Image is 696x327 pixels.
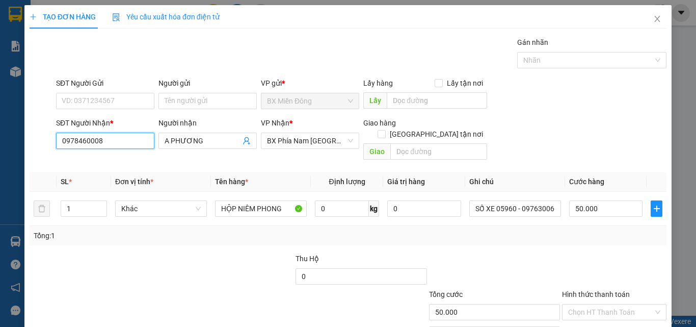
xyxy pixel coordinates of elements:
[215,178,248,186] span: Tên hàng
[469,200,561,217] input: Ghi Chú
[517,38,548,46] label: Gán nhãn
[387,178,425,186] span: Giá trị hàng
[112,13,220,21] span: Yêu cầu xuất hóa đơn điện tử
[215,200,307,217] input: VD: Bàn, Ghế
[386,129,487,140] span: [GEOGRAPHIC_DATA] tận nơi
[115,178,153,186] span: Đơn vị tính
[387,200,461,217] input: 0
[243,137,251,145] span: user-add
[651,200,662,217] button: plus
[158,78,257,89] div: Người gửi
[363,119,396,127] span: Giao hàng
[56,78,154,89] div: SĐT Người Gửi
[653,15,661,23] span: close
[261,78,359,89] div: VP gửi
[112,13,120,21] img: icon
[34,230,270,241] div: Tổng: 1
[5,57,12,64] span: environment
[363,143,390,160] span: Giao
[363,79,393,87] span: Lấy hàng
[363,92,387,109] span: Lấy
[261,119,289,127] span: VP Nhận
[296,255,319,263] span: Thu Hộ
[70,43,136,77] li: VP BX Phía Nam [GEOGRAPHIC_DATA]
[369,200,379,217] span: kg
[562,290,630,298] label: Hình thức thanh toán
[267,93,353,109] span: BX Miền Đông
[34,200,50,217] button: delete
[5,5,148,24] li: Cúc Tùng
[387,92,487,109] input: Dọc đường
[61,178,69,186] span: SL
[267,133,353,148] span: BX Phía Nam Nha Trang
[5,56,53,76] b: 339 Đinh Bộ Lĩnh, P26
[429,290,463,298] span: Tổng cước
[465,172,565,192] th: Ghi chú
[643,5,672,34] button: Close
[5,43,70,55] li: VP BX Miền Đông
[30,13,96,21] span: TẠO ĐƠN HÀNG
[121,201,201,216] span: Khác
[569,178,604,186] span: Cước hàng
[158,117,257,129] div: Người nhận
[651,205,662,213] span: plus
[30,13,37,20] span: plus
[443,78,487,89] span: Lấy tận nơi
[56,117,154,129] div: SĐT Người Nhận
[390,143,487,160] input: Dọc đường
[329,178,365,186] span: Định lượng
